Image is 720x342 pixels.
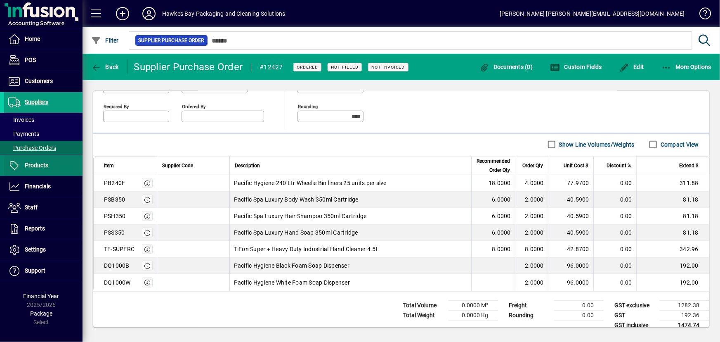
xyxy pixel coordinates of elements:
[471,175,515,192] td: 18.0000
[636,192,709,208] td: 81.18
[399,300,449,310] td: Total Volume
[235,161,260,170] span: Description
[610,320,660,330] td: GST inclusive
[548,59,604,74] button: Custom Fields
[4,155,83,176] a: Products
[557,140,635,149] label: Show Line Volumes/Weights
[234,179,387,187] span: Pacific Hygiene 240 Ltr Wheelie Bin liners 25 units per slve
[500,7,685,20] div: [PERSON_NAME] [PERSON_NAME][EMAIL_ADDRESS][DOMAIN_NAME]
[593,274,636,291] td: 0.00
[471,192,515,208] td: 6.0000
[548,258,593,274] td: 96.0000
[479,64,533,70] span: Documents (0)
[564,161,588,170] span: Unit Cost $
[234,212,367,220] span: Pacific Spa Luxury Hair Shampoo 350ml Cartridge
[548,175,593,192] td: 77.9700
[234,228,358,237] span: Pacific Spa Luxury Hand Soap 350ml Cartridge
[4,240,83,260] a: Settings
[554,310,604,320] td: 0.00
[505,310,554,320] td: Rounding
[4,50,83,71] a: POS
[679,161,699,170] span: Extend $
[136,6,162,21] button: Profile
[617,59,646,74] button: Edit
[4,176,83,197] a: Financials
[4,197,83,218] a: Staff
[550,64,602,70] span: Custom Fields
[25,246,46,253] span: Settings
[25,57,36,63] span: POS
[25,204,38,211] span: Staff
[260,61,283,74] div: #12427
[234,261,349,270] span: Pacific Hygiene Black Foam Soap Dispenser
[25,36,40,42] span: Home
[4,29,83,50] a: Home
[660,310,709,320] td: 192.36
[104,228,125,237] div: PSS350
[548,274,593,291] td: 96.0000
[610,310,660,320] td: GST
[104,161,114,170] span: Item
[8,145,56,151] span: Purchase Orders
[554,300,604,310] td: 0.00
[399,310,449,320] td: Total Weight
[515,175,548,192] td: 4.0000
[109,6,136,21] button: Add
[659,59,714,74] button: More Options
[636,208,709,225] td: 81.18
[661,64,712,70] span: More Options
[4,71,83,92] a: Customers
[548,192,593,208] td: 40.5900
[636,175,709,192] td: 311.88
[548,225,593,241] td: 40.5900
[4,113,83,127] a: Invoices
[636,274,709,291] td: 192.00
[139,36,204,45] span: Supplier Purchase Order
[89,33,121,48] button: Filter
[593,225,636,241] td: 0.00
[104,261,130,270] div: DQ1000B
[515,241,548,258] td: 8.0000
[104,212,126,220] div: PSH350
[607,161,631,170] span: Discount %
[298,103,318,109] mat-label: Rounding
[4,141,83,155] a: Purchase Orders
[104,278,131,287] div: DQ1000W
[449,310,498,320] td: 0.0000 Kg
[234,245,379,253] span: TiFon Super + Heavy Duty Industrial Hand Cleaner 4.5L
[660,300,709,310] td: 1282.38
[30,310,52,317] span: Package
[471,241,515,258] td: 8.0000
[477,59,535,74] button: Documents (0)
[25,162,48,169] span: Products
[25,225,45,232] span: Reports
[297,64,318,70] span: Ordered
[8,131,39,137] span: Payments
[593,175,636,192] td: 0.00
[104,245,135,253] div: TF-SUPERC
[593,258,636,274] td: 0.00
[593,241,636,258] td: 0.00
[89,59,121,74] button: Back
[548,241,593,258] td: 42.8700
[659,140,699,149] label: Compact View
[593,208,636,225] td: 0.00
[636,225,709,241] td: 81.18
[162,7,286,20] div: Hawkes Bay Packaging and Cleaning Solutions
[515,225,548,241] td: 2.0000
[593,192,636,208] td: 0.00
[4,127,83,141] a: Payments
[25,99,48,105] span: Suppliers
[515,192,548,208] td: 2.0000
[182,103,205,109] mat-label: Ordered by
[610,300,660,310] td: GST exclusive
[234,278,350,287] span: Pacific Hygiene White Foam Soap Dispenser
[515,208,548,225] td: 2.0000
[515,274,548,291] td: 2.0000
[660,320,709,330] td: 1474.74
[636,258,709,274] td: 192.00
[104,195,125,204] div: PSB350
[91,37,119,44] span: Filter
[8,116,34,123] span: Invoices
[636,241,709,258] td: 342.96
